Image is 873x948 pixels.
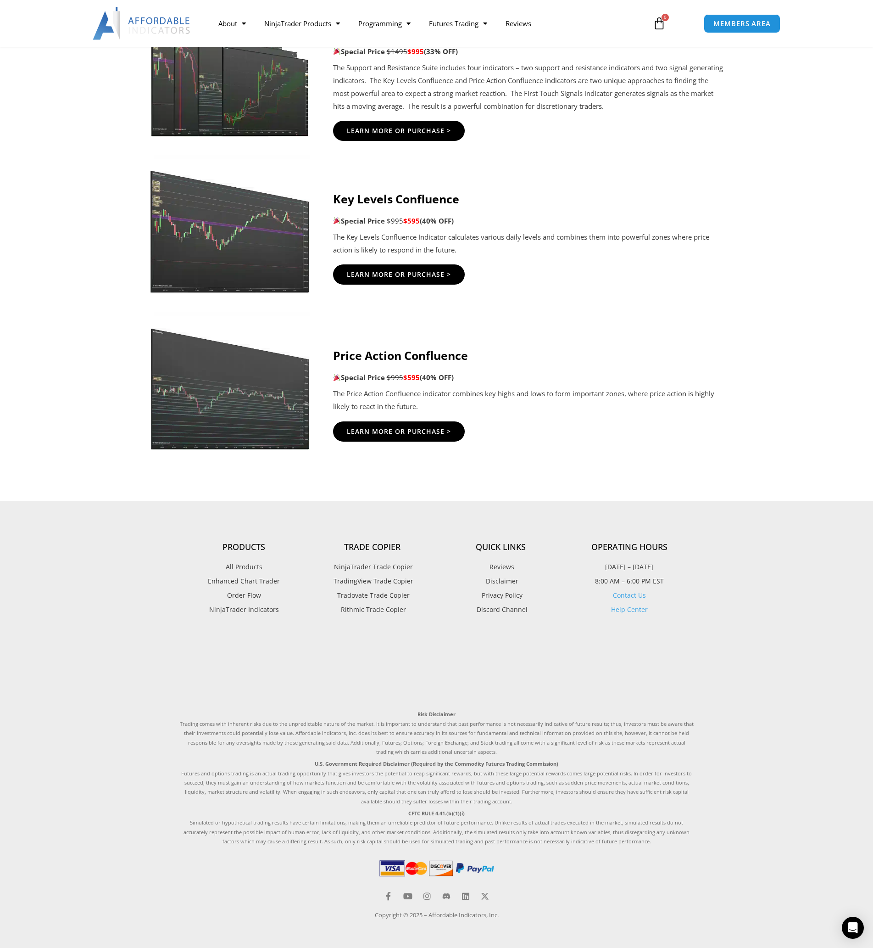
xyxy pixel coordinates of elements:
[378,858,496,878] img: PaymentIcons | Affordable Indicators – NinjaTrader
[334,374,340,381] img: 🎉
[387,47,407,56] span: $1495
[417,711,456,718] strong: Risk Disclaimer
[565,542,694,552] h4: Operating Hours
[333,421,465,442] a: Learn More Or Purchase >
[180,561,308,573] a: All Products
[407,47,424,56] span: $995
[308,575,437,587] a: TradingView Trade Copier
[150,155,310,293] img: Key-Levels-1jpg | Affordable Indicators – NinjaTrader
[479,589,523,601] span: Privacy Policy
[332,561,413,573] span: NinjaTrader Trade Copier
[93,7,191,40] img: LogoAI | Affordable Indicators – NinjaTrader
[347,271,451,278] span: Learn More Or Purchase >
[474,604,528,616] span: Discord Channel
[209,604,279,616] span: NinjaTrader Indicators
[308,604,437,616] a: Rithmic Trade Copier
[420,13,496,34] a: Futures Trading
[387,373,403,382] span: $995
[437,575,565,587] a: Disclaimer
[226,561,262,573] span: All Products
[333,191,459,207] strong: Key Levels Confluence
[403,216,420,225] span: $595
[565,575,694,587] p: 8:00 AM – 6:00 PM EST
[420,216,454,225] b: (40% OFF)
[333,121,465,141] a: Learn More Or Purchase >
[437,542,565,552] h4: Quick Links
[333,216,385,225] strong: Special Price
[403,373,420,382] span: $595
[331,575,413,587] span: TradingView Trade Copier
[180,710,694,757] p: Trading comes with inherent risks due to the unpredictable nature of the market. It is important ...
[255,13,349,34] a: NinjaTrader Products
[349,13,420,34] a: Programming
[180,604,308,616] a: NinjaTrader Indicators
[437,604,565,616] a: Discord Channel
[333,47,385,56] strong: Special Price
[437,589,565,601] a: Privacy Policy
[387,216,403,225] span: $995
[180,759,694,806] p: Futures and options trading is an actual trading opportunity that gives investors the potential t...
[347,428,451,435] span: Learn More Or Purchase >
[334,217,340,224] img: 🎉
[487,561,514,573] span: Reviews
[704,14,780,33] a: MEMBERS AREA
[208,575,280,587] span: Enhanced Chart Trader
[496,13,540,34] a: Reviews
[347,128,451,134] span: Learn More Or Purchase >
[611,605,648,614] a: Help Center
[484,575,518,587] span: Disclaimer
[333,264,465,285] a: Learn More Or Purchase >
[333,387,723,413] p: The Price Action Confluence indicator combines key highs and lows to form important zones, where ...
[150,312,310,450] img: Price-Action-Confluence-2jpg | Affordable Indicators – NinjaTrader
[334,48,340,55] img: 🎉
[639,10,679,37] a: 0
[180,589,308,601] a: Order Flow
[308,542,437,552] h4: Trade Copier
[613,591,646,600] a: Contact Us
[209,13,255,34] a: About
[180,575,308,587] a: Enhanced Chart Trader
[339,604,406,616] span: Rithmic Trade Copier
[375,911,499,919] a: Copyright © 2025 – Affordable Indicators, Inc.
[333,348,468,363] strong: Price Action Confluence
[180,542,308,552] h4: Products
[335,589,410,601] span: Tradovate Trade Copier
[180,809,694,847] p: Simulated or hypothetical trading results have certain limitations, making them an unreliable pre...
[227,589,261,601] span: Order Flow
[424,47,458,56] b: (33% OFF)
[315,760,558,767] strong: U.S. Government Required Disclaimer (Required by the Commodity Futures Trading Commission)
[333,62,723,112] p: The Support and Resistance Suite includes four indicators – two support and resistance indicators...
[209,13,642,34] nav: Menu
[333,231,723,257] p: The Key Levels Confluence Indicator calculates various daily levels and combines them into powerf...
[333,373,385,382] strong: Special Price
[565,561,694,573] p: [DATE] – [DATE]
[437,561,565,573] a: Reviews
[308,589,437,601] a: Tradovate Trade Copier
[713,20,771,27] span: MEMBERS AREA
[408,810,465,817] strong: CFTC RULE 4.41.(b)(1)(i)
[308,561,437,573] a: NinjaTrader Trade Copier
[842,917,864,939] div: Open Intercom Messenger
[662,14,669,21] span: 0
[420,373,454,382] b: (40% OFF)
[180,636,694,701] iframe: Customer reviews powered by Trustpilot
